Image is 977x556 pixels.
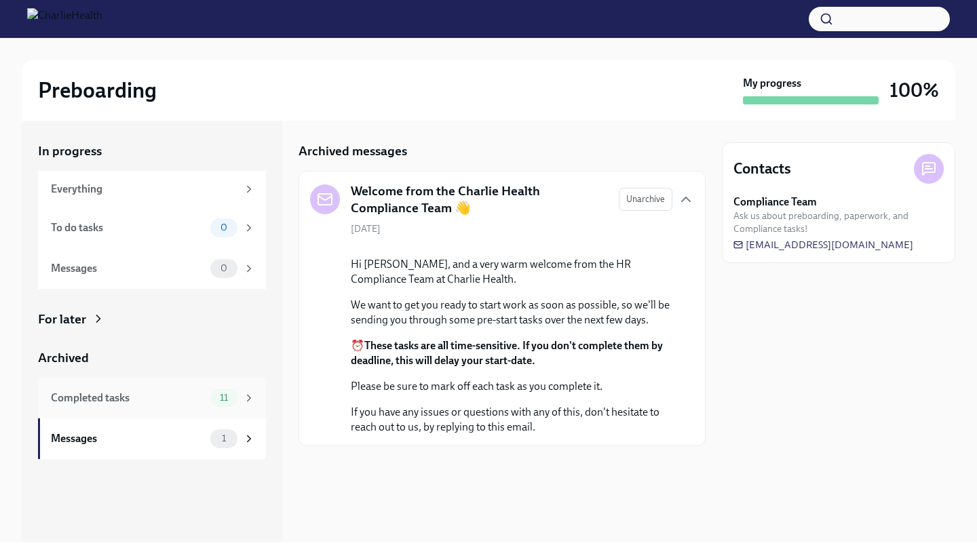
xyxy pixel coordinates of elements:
span: 0 [212,222,235,233]
p: If you have any issues or questions with any of this, don't hesitate to reach out to us, by reply... [351,405,672,435]
div: Completed tasks [51,391,205,405]
p: Please be sure to mark off each task as you complete it. [351,379,672,394]
h3: 100% [889,78,939,102]
a: Messages1 [38,418,266,459]
img: CharlieHealth [27,8,102,30]
span: 11 [212,393,236,403]
div: Everything [51,182,237,197]
button: Unarchive [619,188,672,211]
div: Messages [51,431,205,446]
h2: Preboarding [38,77,157,104]
a: Archived [38,349,266,367]
span: 0 [212,263,235,273]
p: We want to get you ready to start work as soon as possible, so we'll be sending you through some ... [351,298,672,327]
span: Ask us about preboarding, paperwork, and Compliance tasks! [733,210,944,235]
div: For later [38,311,86,328]
p: Hi [PERSON_NAME], and a very warm welcome from the HR Compliance Team at Charlie Health. [351,257,672,287]
strong: My progress [743,76,801,91]
span: [DATE] [351,222,381,235]
strong: Compliance Team [733,195,817,210]
a: [EMAIL_ADDRESS][DOMAIN_NAME] [733,238,913,252]
a: To do tasks0 [38,207,266,248]
span: Unarchive [626,193,665,206]
h5: Welcome from the Charlie Health Compliance Team 👋 [351,182,608,217]
div: To do tasks [51,220,205,235]
p: ⏰ [351,338,672,368]
a: Everything [38,171,266,207]
span: 1 [214,433,234,443]
a: Messages0 [38,248,266,289]
a: In progress [38,142,266,160]
div: Messages [51,261,205,276]
strong: These tasks are all time-sensitive. If you don't complete them by deadline, this will delay your ... [351,339,663,367]
h4: Contacts [733,159,791,179]
h5: Archived messages [299,142,407,160]
a: Completed tasks11 [38,378,266,418]
a: For later [38,311,266,328]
